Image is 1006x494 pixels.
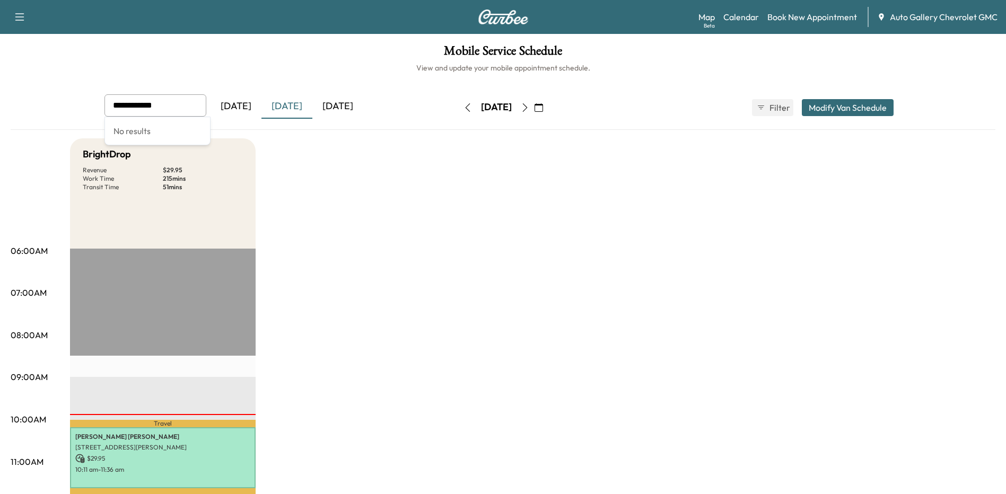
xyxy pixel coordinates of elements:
p: 06:00AM [11,244,48,257]
div: Beta [704,22,715,30]
div: [DATE] [211,94,261,119]
p: $ 29.95 [163,166,243,174]
p: [STREET_ADDRESS][PERSON_NAME] [75,443,250,452]
button: Filter [752,99,793,116]
a: Book New Appointment [767,11,857,23]
img: Curbee Logo [478,10,529,24]
a: MapBeta [698,11,715,23]
span: Auto Gallery Chevrolet GMC [890,11,998,23]
h6: View and update your mobile appointment schedule. [11,63,995,73]
h1: Mobile Service Schedule [11,45,995,63]
p: 10:11 am - 11:36 am [75,465,250,474]
p: 07:00AM [11,286,47,299]
button: Modify Van Schedule [802,99,894,116]
p: 215 mins [163,174,243,183]
p: 08:00AM [11,329,48,341]
p: 11:00AM [11,455,43,468]
div: [DATE] [312,94,363,119]
p: 51 mins [163,183,243,191]
p: Work Time [83,174,163,183]
div: [DATE] [481,101,512,114]
p: Transit Time [83,183,163,191]
p: 10:00AM [11,413,46,426]
h5: BrightDrop [83,147,131,162]
p: Travel [70,420,256,428]
span: Filter [769,101,789,114]
p: Revenue [83,166,163,174]
div: No results [105,117,210,145]
p: 09:00AM [11,371,48,383]
p: $ 29.95 [75,454,250,463]
div: [DATE] [261,94,312,119]
p: [PERSON_NAME] [PERSON_NAME] [75,433,250,441]
a: Calendar [723,11,759,23]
